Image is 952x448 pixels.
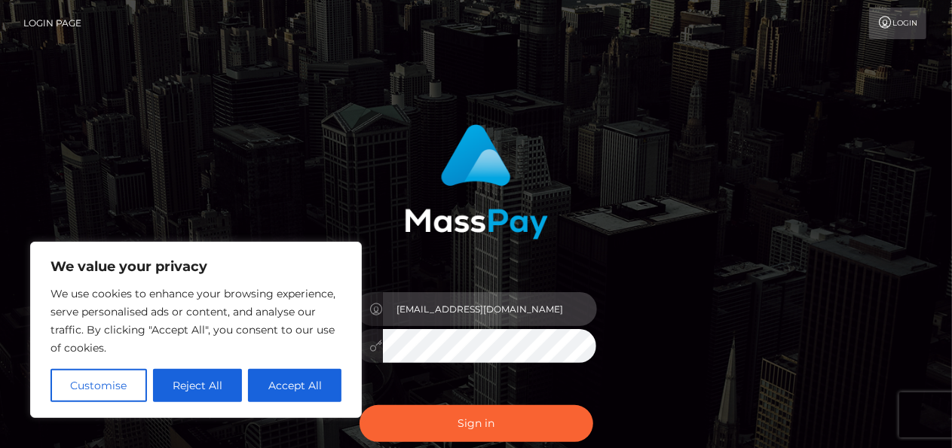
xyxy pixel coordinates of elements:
[869,8,926,39] a: Login
[51,369,147,402] button: Customise
[153,369,243,402] button: Reject All
[405,124,548,239] img: MassPay Login
[248,369,341,402] button: Accept All
[23,8,81,39] a: Login Page
[30,242,362,418] div: We value your privacy
[51,285,341,357] p: We use cookies to enhance your browsing experience, serve personalised ads or content, and analys...
[51,258,341,276] p: We value your privacy
[360,405,593,442] button: Sign in
[383,292,597,326] input: Username...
